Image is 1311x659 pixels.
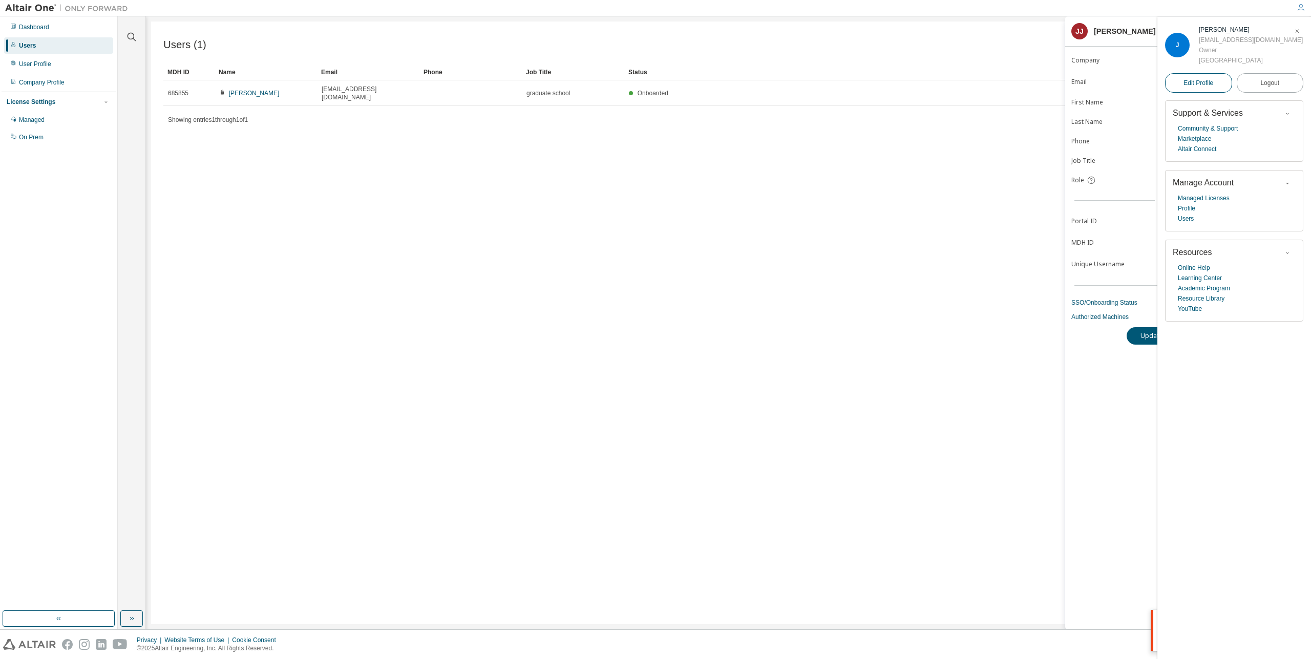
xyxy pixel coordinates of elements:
a: Authorized Machines [1071,313,1305,321]
label: Company [1071,56,1165,65]
div: Company Profile [19,78,65,87]
img: Altair One [5,3,133,13]
div: Joonsoo Jang [1199,25,1303,35]
span: Role [1071,176,1084,184]
button: Logout [1237,73,1304,93]
img: youtube.svg [113,639,128,650]
a: Online Help [1178,263,1210,273]
span: J [1176,41,1179,49]
span: graduate school [526,89,570,97]
span: Users (1) [163,39,206,51]
a: Resource Library [1178,293,1224,304]
label: First Name [1071,98,1165,107]
div: MDH ID [167,64,210,80]
label: Email [1071,78,1165,86]
div: Job Title [526,64,620,80]
a: Managed Licenses [1178,193,1230,203]
span: Logout [1260,78,1279,88]
a: Academic Program [1178,283,1230,293]
div: Status [628,64,1240,80]
a: Edit Profile [1165,73,1232,93]
span: Onboarded [638,90,668,97]
span: Showing entries 1 through 1 of 1 [168,116,248,123]
label: Job Title [1071,157,1165,165]
a: Profile [1178,203,1195,214]
img: linkedin.svg [96,639,107,650]
a: Learning Center [1178,273,1222,283]
span: Manage Account [1173,178,1234,187]
a: YouTube [1178,304,1202,314]
div: User Profile [19,60,51,68]
label: Unique Username [1071,260,1165,268]
img: altair_logo.svg [3,639,56,650]
div: Dashboard [19,23,49,31]
a: [PERSON_NAME] [229,90,280,97]
div: Managed [19,116,45,124]
div: Privacy [137,636,164,644]
a: Altair Connect [1178,144,1216,154]
span: Support & Services [1173,109,1243,117]
div: Cookie Consent [232,636,282,644]
button: Update [1127,327,1176,345]
img: facebook.svg [62,639,73,650]
div: Phone [424,64,518,80]
div: [PERSON_NAME] [1094,27,1156,35]
a: SSO/Onboarding Status [1071,299,1305,307]
div: Owner [1199,45,1303,55]
span: Resources [1173,248,1212,257]
label: Phone [1071,137,1165,145]
div: JJ [1071,23,1088,39]
div: Name [219,64,313,80]
span: [EMAIL_ADDRESS][DOMAIN_NAME] [322,85,415,101]
img: instagram.svg [79,639,90,650]
div: [GEOGRAPHIC_DATA] [1199,55,1303,66]
p: © 2025 Altair Engineering, Inc. All Rights Reserved. [137,644,282,653]
label: MDH ID [1071,239,1165,247]
a: Users [1178,214,1194,224]
div: Email [321,64,415,80]
span: 685855 [168,89,188,97]
div: Website Terms of Use [164,636,232,644]
a: Marketplace [1178,134,1211,144]
label: Last Name [1071,118,1165,126]
span: Edit Profile [1183,79,1213,87]
label: Portal ID [1071,217,1165,225]
a: Community & Support [1178,123,1238,134]
div: Users [19,41,36,50]
div: License Settings [7,98,55,106]
div: On Prem [19,133,44,141]
div: [EMAIL_ADDRESS][DOMAIN_NAME] [1199,35,1303,45]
